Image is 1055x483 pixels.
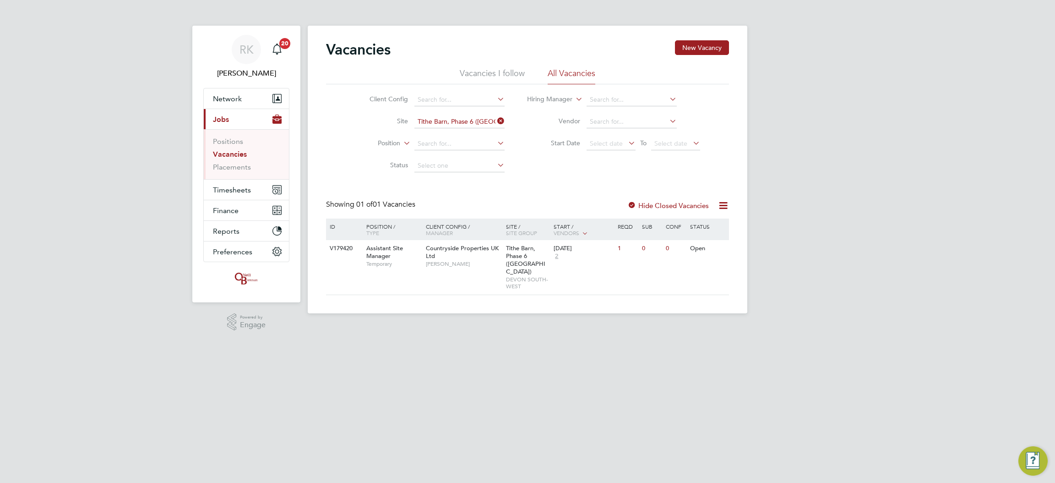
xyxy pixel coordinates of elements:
[203,271,289,286] a: Go to home page
[675,40,729,55] button: New Vacancy
[414,93,505,106] input: Search for...
[663,219,687,234] div: Conf
[688,240,728,257] div: Open
[348,139,400,148] label: Position
[192,26,300,302] nav: Main navigation
[227,313,266,331] a: Powered byEngage
[366,244,403,260] span: Assistant Site Manager
[355,161,408,169] label: Status
[426,260,501,268] span: [PERSON_NAME]
[615,219,639,234] div: Reqd
[506,244,545,275] span: Tithe Barn, Phase 6 ([GEOGRAPHIC_DATA])
[327,219,359,234] div: ID
[1018,446,1048,476] button: Engage Resource Center
[414,159,505,172] input: Select one
[204,241,289,262] button: Preferences
[654,139,687,148] span: Select date
[204,109,289,129] button: Jobs
[213,247,252,256] span: Preferences
[356,200,373,209] span: 01 of
[548,68,595,84] li: All Vacancies
[240,321,266,329] span: Engage
[615,240,639,257] div: 1
[203,68,289,79] span: Reece Kershaw
[640,240,663,257] div: 0
[637,137,649,149] span: To
[213,115,229,124] span: Jobs
[355,95,408,103] label: Client Config
[627,201,709,210] label: Hide Closed Vacancies
[356,200,415,209] span: 01 Vacancies
[240,313,266,321] span: Powered by
[213,137,243,146] a: Positions
[326,200,417,209] div: Showing
[587,115,677,128] input: Search for...
[663,240,687,257] div: 0
[204,129,289,179] div: Jobs
[640,219,663,234] div: Sub
[527,139,580,147] label: Start Date
[554,252,560,260] span: 2
[590,139,623,148] span: Select date
[204,180,289,200] button: Timesheets
[424,219,504,241] div: Client Config /
[355,117,408,125] label: Site
[213,227,239,236] span: Reports
[203,35,289,79] a: RK[PERSON_NAME]
[554,229,579,236] span: Vendors
[204,221,289,241] button: Reports
[268,35,286,64] a: 20
[366,260,421,268] span: Temporary
[414,137,505,150] input: Search for...
[551,219,615,241] div: Start /
[426,244,499,260] span: Countryside Properties UK Ltd
[554,245,613,252] div: [DATE]
[587,93,677,106] input: Search for...
[204,200,289,220] button: Finance
[213,163,251,171] a: Placements
[327,240,359,257] div: V179420
[213,206,239,215] span: Finance
[520,95,572,104] label: Hiring Manager
[213,186,251,194] span: Timesheets
[366,229,379,236] span: Type
[460,68,525,84] li: Vacancies I follow
[688,219,728,234] div: Status
[527,117,580,125] label: Vendor
[279,38,290,49] span: 20
[233,271,260,286] img: oneillandbrennan-logo-retina.png
[326,40,391,59] h2: Vacancies
[359,219,424,241] div: Position /
[504,219,552,241] div: Site /
[213,150,247,159] a: Vacancies
[414,115,505,128] input: Search for...
[204,88,289,109] button: Network
[426,229,453,236] span: Manager
[239,44,254,55] span: RK
[213,94,242,103] span: Network
[506,229,537,236] span: Site Group
[506,276,549,290] span: DEVON SOUTH-WEST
